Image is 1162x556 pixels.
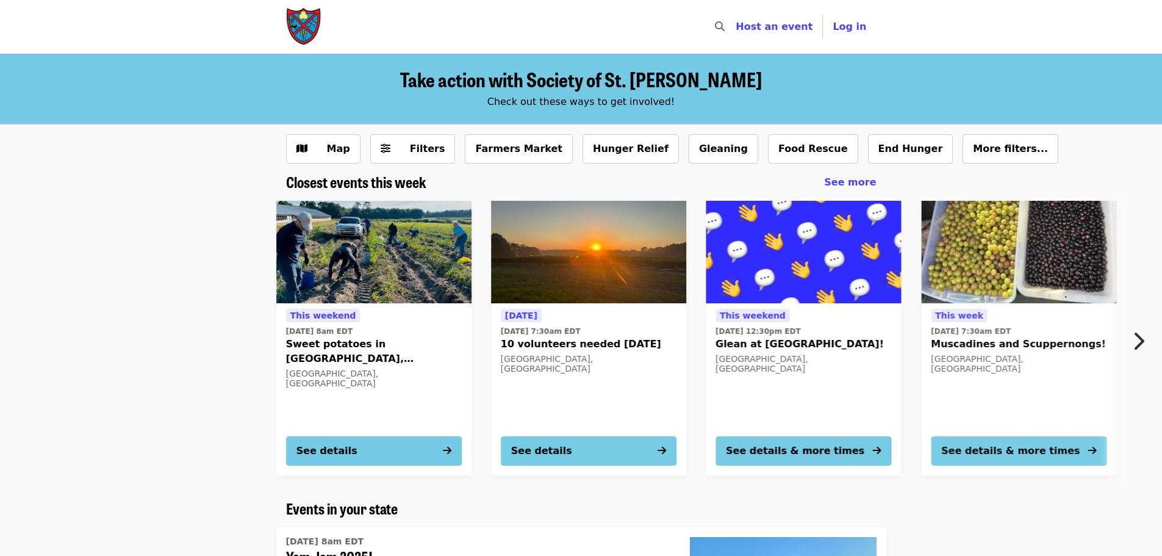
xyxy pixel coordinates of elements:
time: [DATE] 8am EDT [286,326,353,337]
button: More filters... [963,134,1058,164]
div: [GEOGRAPHIC_DATA], [GEOGRAPHIC_DATA] [715,354,891,375]
a: See details for "Muscadines and Scuppernongs!" [921,201,1116,475]
time: [DATE] 12:30pm EDT [715,326,801,337]
div: Check out these ways to get involved! [286,95,877,109]
button: Gleaning [689,134,758,164]
span: Events in your state [286,497,398,519]
span: Log in [833,21,866,32]
i: arrow-right icon [1088,445,1096,457]
button: Filters (0 selected) [370,134,456,164]
button: See details [501,436,676,466]
button: Log in [823,15,876,39]
button: Farmers Market [465,134,573,164]
span: More filters... [973,143,1048,154]
a: See more [824,175,876,190]
i: arrow-right icon [443,445,451,457]
div: [GEOGRAPHIC_DATA], [GEOGRAPHIC_DATA] [286,369,462,389]
button: See details [286,436,462,466]
div: [GEOGRAPHIC_DATA], [GEOGRAPHIC_DATA] [501,354,676,375]
a: See details for "Sweet potatoes in Stantonsburg, NC on 9/20/25!" [276,201,472,475]
div: See details & more times [941,444,1080,458]
time: [DATE] 8am EDT [286,535,364,548]
input: Search [732,12,742,42]
a: See details for "Glean at Lynchburg Community Market!" [706,201,901,475]
img: Muscadines and Scuppernongs! organized by Society of St. Andrew [921,201,1116,303]
span: Map [327,143,350,154]
span: See more [824,176,876,188]
i: search icon [715,21,725,32]
a: Closest events this week [286,173,426,191]
button: Food Rescue [768,134,858,164]
span: 10 volunteers needed [DATE] [501,337,676,352]
div: See details & more times [726,444,864,458]
time: [DATE] 7:30am EDT [931,326,1011,337]
div: Closest events this week [276,173,886,191]
button: Next item [1122,324,1162,358]
div: See details [296,444,357,458]
button: See details & more times [715,436,891,466]
a: See details for "10 volunteers needed on Wednesday" [491,201,686,475]
i: chevron-right icon [1132,330,1144,353]
button: Hunger Relief [583,134,679,164]
span: Glean at [GEOGRAPHIC_DATA]! [715,337,891,352]
img: Society of St. Andrew - Home [286,7,323,46]
i: map icon [296,143,307,154]
img: 10 volunteers needed on Wednesday organized by Society of St. Andrew [491,201,686,303]
span: Filters [410,143,445,154]
i: sliders-h icon [381,143,390,154]
span: This weekend [290,311,356,320]
button: End Hunger [868,134,953,164]
div: See details [511,444,572,458]
img: Sweet potatoes in Stantonsburg, NC on 9/20/25! organized by Society of St. Andrew [276,201,472,303]
span: Sweet potatoes in [GEOGRAPHIC_DATA], [GEOGRAPHIC_DATA] on [DATE]! [286,337,462,366]
i: arrow-right icon [872,445,881,457]
time: [DATE] 7:30am EDT [501,326,581,337]
button: Show map view [286,134,360,164]
button: See details & more times [931,436,1106,466]
span: [DATE] [505,311,537,320]
span: This weekend [720,311,786,320]
img: Glean at Lynchburg Community Market! organized by Society of St. Andrew [706,201,901,303]
i: arrow-right icon [658,445,666,457]
span: Take action with Society of St. [PERSON_NAME] [400,65,762,93]
span: This week [935,311,983,320]
a: Host an event [736,21,812,32]
span: Closest events this week [286,171,426,192]
div: [GEOGRAPHIC_DATA], [GEOGRAPHIC_DATA] [931,354,1106,375]
span: Muscadines and Scuppernongs! [931,337,1106,352]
